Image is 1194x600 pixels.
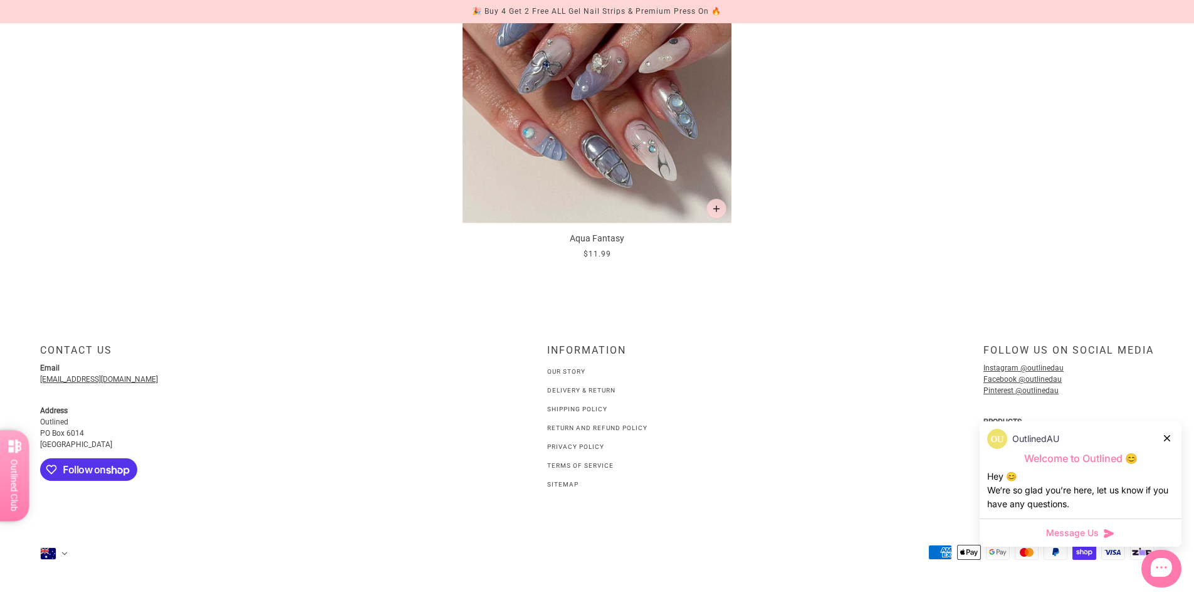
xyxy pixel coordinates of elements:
a: Terms of Service [547,462,614,469]
a: Instagram @outlinedau [983,364,1064,372]
div: INFORMATION [547,344,647,366]
div: Contact Us [40,344,398,366]
a: Facebook @outlinedau [983,375,1062,384]
a: Our Story [547,368,585,375]
div: Hey 😊 We‘re so glad you’re here, let us know if you have any questions. [987,470,1174,511]
span: $11.99 [584,250,611,258]
p: Aqua Fantasy [463,232,731,245]
span: Message Us [1046,527,1099,539]
button: Add to cart [706,199,726,219]
strong: PRODUCTS [983,418,1022,426]
p: Welcome to Outlined 😊 [987,452,1174,465]
a: Privacy Policy [547,443,604,450]
img: “zip [1130,545,1154,560]
div: 🎉 Buy 4 Get 2 Free ALL Gel Nail Strips & Premium Press On 🔥 [472,5,721,18]
a: Shipping Policy [547,406,607,413]
a: Pinterest @outlinedau [983,386,1059,395]
a: [EMAIL_ADDRESS][DOMAIN_NAME] [40,375,158,384]
strong: Email [40,364,60,372]
ul: Navigation [547,364,647,491]
p: Outlined PO Box 6014 [GEOGRAPHIC_DATA] [40,405,291,450]
div: Follow us on social media [983,344,1154,366]
img: data:image/png;base64,iVBORw0KGgoAAAANSUhEUgAAACQAAAAkCAYAAADhAJiYAAACJklEQVR4AexUO28TQRice/mFQxI... [987,429,1007,449]
a: Sitemap [547,481,579,488]
a: Delivery & Return [547,387,615,394]
button: Australia [40,547,68,560]
a: Return and Refund Policy [547,424,647,431]
strong: Address [40,406,68,415]
p: OutlinedAU [1012,432,1059,446]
